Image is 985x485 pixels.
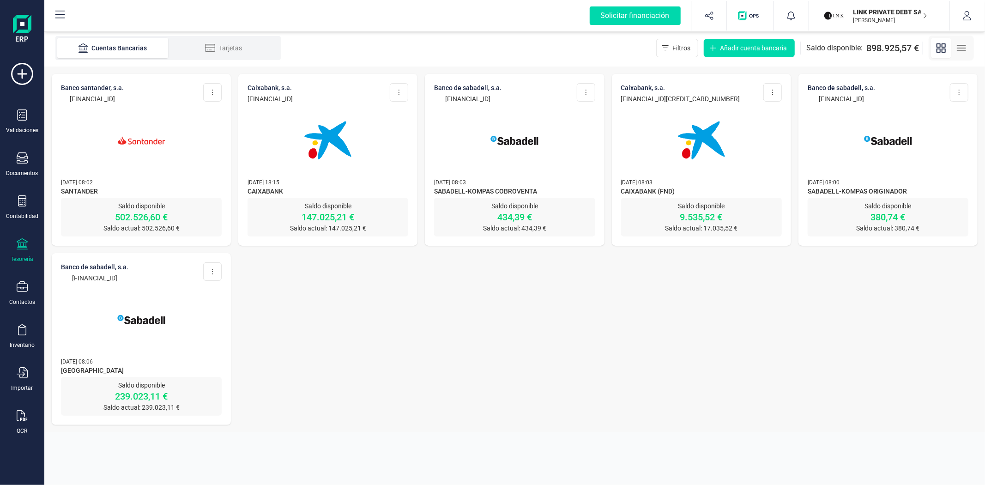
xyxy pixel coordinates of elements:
[10,341,35,349] div: Inventario
[61,201,222,211] p: Saldo disponible
[672,43,690,53] span: Filtros
[248,201,408,211] p: Saldo disponible
[866,42,919,55] span: 898.925,57 €
[61,403,222,412] p: Saldo actual: 239.023,11 €
[808,187,968,198] span: SABADELL-KOMPAS ORIGINADOR
[61,224,222,233] p: Saldo actual: 502.526,60 €
[61,273,128,283] p: [FINANCIAL_ID]
[61,187,222,198] span: SANTANDER
[621,211,782,224] p: 9.535,52 €
[808,211,968,224] p: 380,74 €
[808,201,968,211] p: Saldo disponible
[720,43,787,53] span: Añadir cuenta bancaria
[621,179,653,186] span: [DATE] 08:03
[621,224,782,233] p: Saldo actual: 17.035,52 €
[61,262,128,272] p: BANCO DE SABADELL, S.A.
[621,201,782,211] p: Saldo disponible
[656,39,698,57] button: Filtros
[17,427,28,435] div: OCR
[434,211,595,224] p: 434,39 €
[61,179,93,186] span: [DATE] 08:02
[13,15,31,44] img: Logo Finanedi
[9,298,35,306] div: Contactos
[579,1,692,30] button: Solicitar financiación
[434,94,502,103] p: [FINANCIAL_ID]
[853,17,927,24] p: [PERSON_NAME]
[621,187,782,198] span: CAIXABANK (FND)
[248,224,408,233] p: Saldo actual: 147.025,21 €
[621,83,740,92] p: CAIXABANK, S.A.
[61,381,222,390] p: Saldo disponible
[820,1,938,30] button: LILINK PRIVATE DEBT SA[PERSON_NAME]
[808,83,875,92] p: BANCO DE SABADELL, S.A.
[806,42,863,54] span: Saldo disponible:
[76,43,150,53] div: Cuentas Bancarias
[187,43,260,53] div: Tarjetas
[248,83,293,92] p: CAIXABANK, S.A.
[434,187,595,198] span: SABADELL-KOMPAS COBROVENTA
[434,201,595,211] p: Saldo disponible
[61,390,222,403] p: 239.023,11 €
[808,94,875,103] p: [FINANCIAL_ID]
[6,127,38,134] div: Validaciones
[61,358,93,365] span: [DATE] 08:06
[6,170,38,177] div: Documentos
[590,6,681,25] div: Solicitar financiación
[621,94,740,103] p: [FINANCIAL_ID][CREDIT_CARD_NUMBER]
[248,211,408,224] p: 147.025,21 €
[732,1,768,30] button: Logo de OPS
[248,179,279,186] span: [DATE] 18:15
[12,384,33,392] div: Importar
[434,224,595,233] p: Saldo actual: 434,39 €
[248,94,293,103] p: [FINANCIAL_ID]
[61,211,222,224] p: 502.526,60 €
[704,39,795,57] button: Añadir cuenta bancaria
[61,366,222,377] span: [GEOGRAPHIC_DATA]
[434,83,502,92] p: BANCO DE SABADELL, S.A.
[61,94,124,103] p: [FINANCIAL_ID]
[824,6,844,26] img: LI
[808,224,968,233] p: Saldo actual: 380,74 €
[853,7,927,17] p: LINK PRIVATE DEBT SA
[808,179,840,186] span: [DATE] 08:00
[248,187,408,198] span: CAIXABANK
[6,212,38,220] div: Contabilidad
[434,179,466,186] span: [DATE] 08:03
[11,255,34,263] div: Tesorería
[61,83,124,92] p: BANCO SANTANDER, S.A.
[738,11,762,20] img: Logo de OPS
